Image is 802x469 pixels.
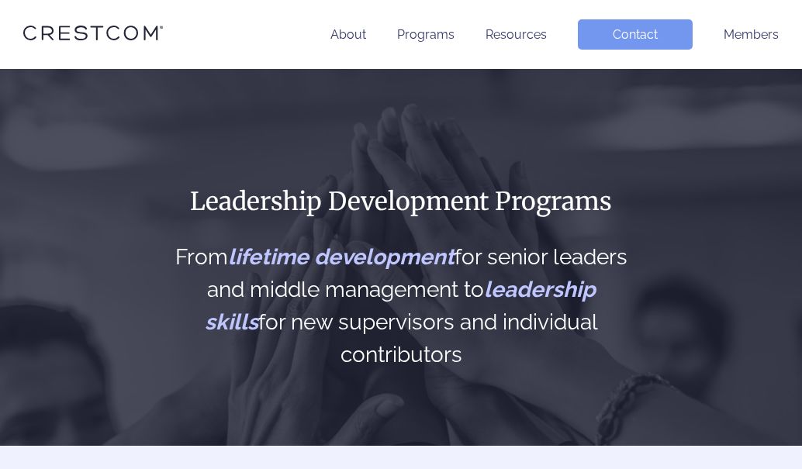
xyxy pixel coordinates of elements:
[170,185,633,218] h1: Leadership Development Programs
[228,244,455,270] span: lifetime development
[578,19,693,50] a: Contact
[205,277,596,335] span: leadership skills
[397,27,455,42] a: Programs
[724,27,779,42] a: Members
[486,27,547,42] a: Resources
[330,27,366,42] a: About
[170,241,633,371] h2: From for senior leaders and middle management to for new supervisors and individual contributors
